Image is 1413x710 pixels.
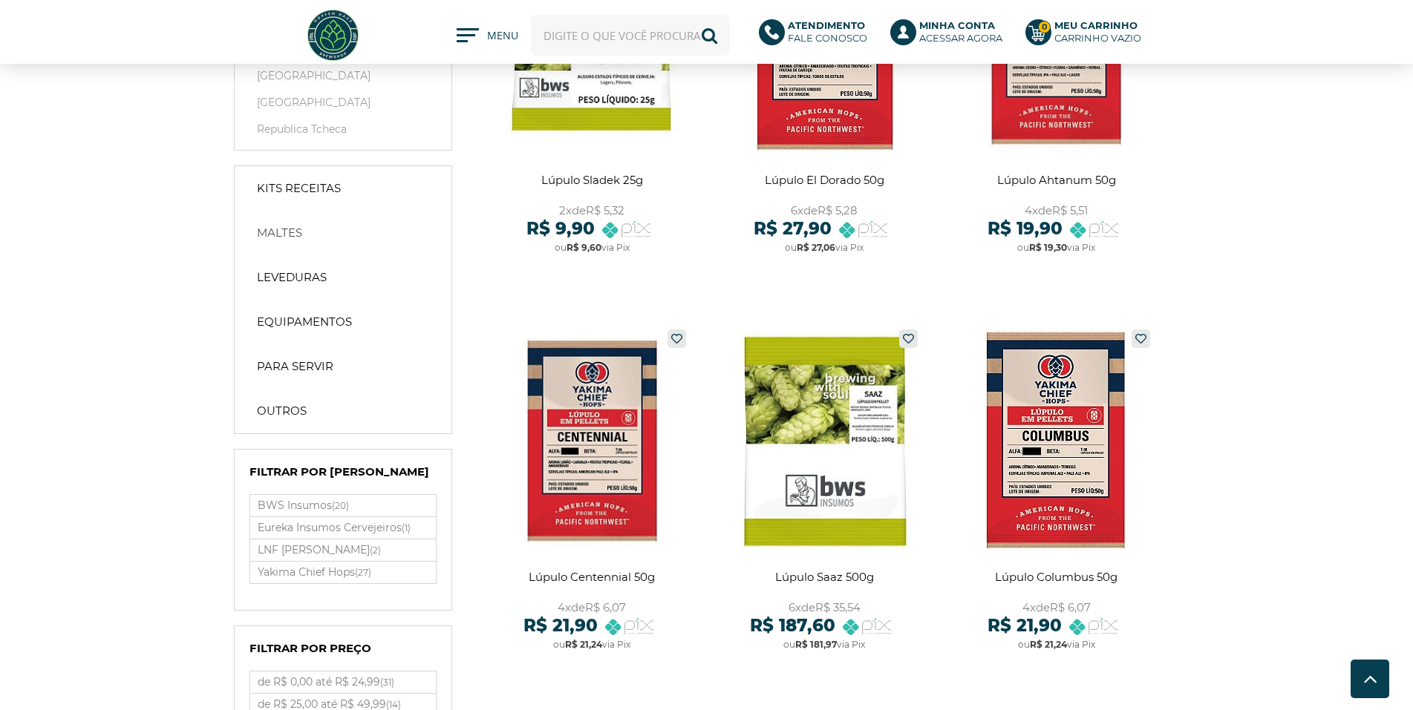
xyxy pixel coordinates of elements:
a: BWS Insumos(20) [250,495,436,516]
button: MENU [457,28,516,43]
a: Lúpulo Columbus 50g [947,322,1165,667]
a: Yakima Chief Hops(27) [250,562,436,583]
a: LNF [PERSON_NAME](2) [250,539,436,561]
strong: Equipamentos [257,315,352,329]
a: Lúpulo Saaz 500g [716,322,933,667]
strong: Outros [257,404,307,418]
label: Yakima Chief Hops [250,562,436,583]
strong: Leveduras [257,270,327,285]
label: Eureka Insumos Cervejeiros [250,517,436,539]
h4: Filtrar por [PERSON_NAME] [249,464,437,487]
a: [GEOGRAPHIC_DATA] [249,68,437,83]
strong: 0 [1038,21,1051,33]
a: Lúpulo Centennial 50g [483,322,701,667]
a: Equipamentos [242,307,444,337]
small: (31) [380,677,394,688]
a: Republica Tcheca [249,122,437,137]
a: de R$ 0,00 até R$ 24,99(31) [250,671,436,693]
label: de R$ 0,00 até R$ 24,99 [250,671,436,693]
p: Acessar agora [919,19,1002,45]
p: Fale conosco [788,19,867,45]
b: Atendimento [788,19,865,31]
label: LNF [PERSON_NAME] [250,539,436,561]
div: Carrinho Vazio [1054,32,1141,45]
strong: Para Servir [257,359,333,374]
small: (27) [355,567,371,578]
a: Eureka Insumos Cervejeiros(1) [250,517,436,539]
b: Minha Conta [919,19,995,31]
img: Hopfen Haus BrewShop [305,7,361,63]
a: Outros [242,396,444,426]
label: BWS Insumos [250,495,436,516]
a: AtendimentoFale conosco [759,19,875,52]
a: [GEOGRAPHIC_DATA] [249,95,437,110]
button: Buscar [689,15,730,56]
strong: Maltes [257,226,302,240]
a: Minha ContaAcessar agora [890,19,1011,52]
input: Digite o que você procura [531,15,730,56]
small: (1) [402,522,411,533]
b: Meu Carrinho [1054,19,1138,31]
a: Para Servir [242,352,444,381]
small: (20) [332,500,349,511]
a: Kits Receitas [242,174,444,203]
small: (2) [370,545,381,556]
h4: Filtrar por Preço [249,641,437,663]
span: MENU [487,28,516,50]
strong: Kits Receitas [257,181,341,196]
a: Maltes [242,218,444,248]
a: Leveduras [242,263,444,292]
small: (14) [386,699,401,710]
